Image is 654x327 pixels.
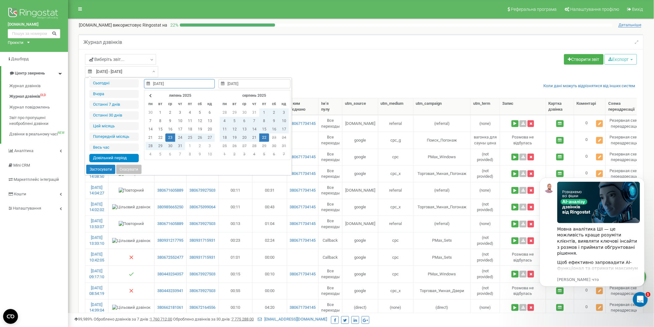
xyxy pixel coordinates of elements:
[27,13,110,106] div: Message content
[378,98,414,115] th: utm_mеdium
[378,132,414,148] td: cpc_g
[89,122,139,130] li: Цей місяць
[113,23,167,28] span: використовує Ringostat на
[574,98,606,115] th: Коментарі
[175,150,185,159] td: 7
[240,100,249,108] th: ср
[269,108,279,117] td: 2
[269,117,279,125] td: 9
[564,54,604,65] a: Створити звіт
[189,255,216,261] a: 380931715931
[279,100,289,108] th: нд
[520,271,527,278] a: Завантажити
[414,98,471,115] th: utm_cаmpaign
[342,165,378,182] td: google
[157,255,184,261] a: 380672552477
[605,54,637,65] button: Експорт
[189,271,216,277] a: 380673927503
[253,249,287,265] td: 00:00
[230,150,240,159] td: 2
[279,117,289,125] td: 10
[89,90,139,98] li: Вчора
[633,292,648,307] iframe: Intercom live chat
[414,149,471,165] td: PMax_Windows
[269,134,279,142] td: 23
[9,102,68,113] a: Журнал повідомлень
[9,94,40,100] span: Журнал дзвінків
[89,202,104,212] a: [DATE] 14:02:02
[155,117,165,125] td: 8
[378,265,414,282] td: cpc
[146,108,155,117] td: 30
[219,282,253,299] td: 00:55
[220,108,230,117] td: 28
[414,249,471,265] td: PMax_Sets
[27,58,110,88] div: Мовна аналітика ШІ — це можливість краще розуміти клієнтів, виявляти ключові інсайти з розмов і п...
[14,192,26,196] span: Кошти
[112,204,151,210] img: Цільовий дзвінок
[290,238,316,244] a: 380671734145
[378,165,414,182] td: cpc_x
[89,100,139,109] li: Останні 7 днів
[9,83,40,89] span: Журнал дзвінків
[9,113,68,129] a: Звіт про пропущені необроблені дзвінки
[528,204,534,210] button: Видалити запис
[8,6,60,22] img: Ringostat logo
[13,163,30,168] span: Mini CRM
[219,199,253,215] td: 00:11
[528,271,534,278] button: Видалити запис
[89,56,125,62] span: Виберіть звіт...
[240,117,249,125] td: 6
[606,149,646,165] td: Резервная схема переадресации
[618,23,641,28] span: Детальніше
[146,117,155,125] td: 7
[342,182,378,199] td: [DOMAIN_NAME]
[290,271,316,277] a: 380671734145
[290,171,316,177] a: 380671734145
[319,265,342,282] td: Все переходы
[319,132,342,148] td: Все переходы
[112,305,151,311] img: Цільовий дзвінок
[9,9,114,118] div: message notification from Oleksandr, Только что. Мовна аналітика ШІ — це можливість краще розуміт...
[9,115,65,126] span: Звіт про пропущені необроблені дзвінки
[279,125,289,134] td: 17
[290,221,316,227] a: 380671734145
[546,98,574,115] th: Картка дзвінка
[175,142,185,150] td: 31
[205,134,215,142] td: 27
[258,317,327,321] a: [EMAIL_ADDRESS][DOMAIN_NAME]
[520,204,527,210] a: Завантажити
[319,282,342,299] td: Все переходы
[500,98,546,115] th: Запис
[219,265,253,282] td: 00:15
[528,187,534,194] button: Видалити запис
[175,100,185,108] th: чт
[86,165,115,174] button: Застосувати
[319,115,342,132] td: Все переходы
[378,232,414,249] td: cpc
[342,149,378,165] td: google
[8,40,23,46] div: Проєкти
[85,54,156,65] a: Виберіть звіт...
[319,215,342,232] td: Все переходы
[185,142,195,150] td: 1
[219,232,253,249] td: 00:23
[129,288,134,293] img: Немає відповіді
[574,165,606,182] td: 0
[89,269,104,279] a: [DATE] 09:17:10
[220,125,230,134] td: 11
[155,142,165,150] td: 29
[8,22,60,28] a: [DOMAIN_NAME]
[9,81,68,91] a: Журнал дзвінків
[165,125,175,134] td: 16
[319,199,342,215] td: Все переходы
[230,142,240,150] td: 26
[249,142,259,150] td: 28
[155,91,205,100] th: липень 2025
[240,134,249,142] td: 20
[259,134,269,142] td: 22
[378,199,414,215] td: cpc_x
[219,249,253,265] td: 01:01
[230,108,240,117] td: 29
[195,100,205,108] th: сб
